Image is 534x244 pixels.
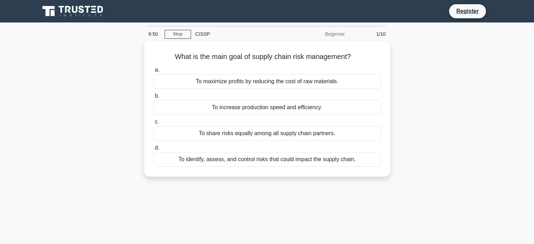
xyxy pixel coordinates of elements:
[155,67,159,73] span: a.
[155,119,159,125] span: c.
[155,145,159,151] span: d.
[452,7,483,15] a: Register
[153,74,381,89] div: To maximize profits by reducing the cost of raw materials.
[153,100,381,115] div: To increase production speed and efficiency.
[144,27,165,41] div: 9:50
[349,27,390,41] div: 1/10
[153,52,382,61] h5: What is the main goal of supply chain risk management?
[153,126,381,141] div: To share risks equally among all supply chain partners.
[155,93,159,99] span: b.
[153,152,381,167] div: To identify, assess, and control risks that could impact the supply chain.
[165,30,191,39] a: Stop
[191,27,288,41] div: CISSP
[288,27,349,41] div: Beginner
